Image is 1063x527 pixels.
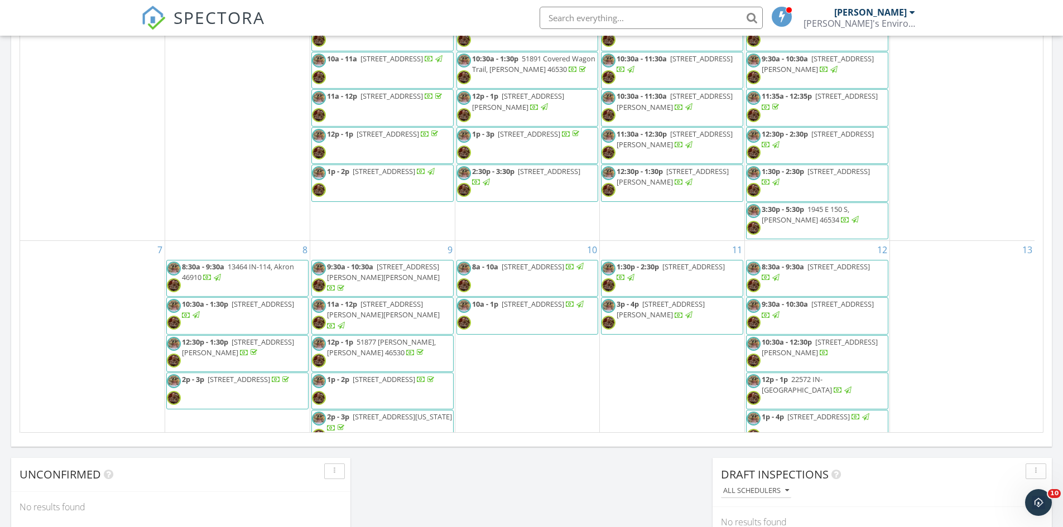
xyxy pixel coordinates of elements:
a: 12p - 1p 22572 IN-[GEOGRAPHIC_DATA] [746,373,888,409]
a: 12:30p - 1:30p [STREET_ADDRESS][PERSON_NAME] [166,335,309,372]
td: Go to September 11, 2025 [600,240,745,448]
img: mcb_portrait.jpg [747,146,761,159]
img: img_2390.jpeg [167,337,181,351]
a: Go to September 8, 2025 [300,241,310,259]
img: img_2390.jpeg [747,299,761,313]
a: 3:30p - 5:30p 1945 E 150 S, [PERSON_NAME] 46534 [746,202,888,239]
a: SPECTORA [141,15,265,38]
a: 2p - 3p [STREET_ADDRESS] [166,373,309,409]
span: 9:30a - 10:30a [762,299,808,309]
a: 10:30a - 1:30p [STREET_ADDRESS] [182,299,294,320]
span: [STREET_ADDRESS] [662,262,725,272]
input: Search everything... [540,7,763,29]
img: img_2390.jpeg [312,54,326,67]
img: img_2390.jpeg [312,337,326,351]
img: img_2390.jpeg [602,91,615,105]
span: [STREET_ADDRESS][PERSON_NAME] [617,166,729,187]
span: 2p - 3p [327,412,349,422]
img: mcb_portrait.jpg [457,70,471,84]
img: mcb_portrait.jpg [167,391,181,405]
span: 10a - 1p [472,299,498,309]
img: img_2390.jpeg [457,166,471,180]
td: Go to September 13, 2025 [889,240,1035,448]
span: 10:30a - 12:30p [762,337,812,347]
a: 3p - 4p [STREET_ADDRESS][PERSON_NAME] [617,299,705,320]
img: img_2390.jpeg [747,374,761,388]
span: 1:30p - 2:30p [617,262,659,272]
a: 12:30p - 2:30p [STREET_ADDRESS] [746,127,888,164]
img: mcb_portrait.jpg [602,278,615,292]
a: 1p - 3p [STREET_ADDRESS] [472,129,581,139]
a: 1:30p - 2:30p [STREET_ADDRESS] [762,166,870,187]
span: Draft Inspections [721,467,829,482]
a: 1p - 2p [STREET_ADDRESS] [327,166,436,176]
iframe: Intercom live chat [1025,489,1052,516]
img: mcb_portrait.jpg [312,278,326,292]
span: 9:30a - 10:30a [762,54,808,64]
span: 10:30a - 1:30p [182,299,228,309]
img: img_2390.jpeg [602,54,615,67]
img: img_2390.jpeg [167,299,181,313]
img: img_2390.jpeg [167,262,181,275]
a: 11a - 12p [STREET_ADDRESS] [311,89,454,126]
span: 12p - 1p [762,374,788,384]
a: 10a - 11a [STREET_ADDRESS] [327,54,444,64]
span: 8:30a - 9:30a [182,262,224,272]
span: 22572 IN-[GEOGRAPHIC_DATA] [762,374,832,395]
img: mcb_portrait.jpg [747,278,761,292]
a: 9:30a - 10:30a [STREET_ADDRESS] [762,299,874,320]
a: 2:30p - 3:30p [STREET_ADDRESS] [472,166,580,187]
a: 12p - 1p [STREET_ADDRESS] [327,129,440,139]
img: img_2390.jpeg [312,374,326,388]
img: mcb_portrait.jpg [457,33,471,47]
span: 11:30a - 12:30p [617,129,667,139]
span: [STREET_ADDRESS] [807,166,870,176]
a: 3p - 4p [STREET_ADDRESS][PERSON_NAME] [601,297,743,334]
a: 10a - 1p [STREET_ADDRESS] [456,297,599,334]
a: 12p - 1p [STREET_ADDRESS][PERSON_NAME] [456,89,599,126]
span: 1:30p - 2:30p [762,166,804,176]
a: 1p - 4p [STREET_ADDRESS] [746,410,888,447]
img: img_2390.jpeg [602,129,615,143]
a: 11:30a - 12:30p [STREET_ADDRESS][PERSON_NAME] [601,127,743,164]
img: mcb_portrait.jpg [747,108,761,122]
span: [STREET_ADDRESS] [807,262,870,272]
span: SPECTORA [174,6,265,29]
img: mcb_portrait.jpg [602,33,615,47]
img: mcb_portrait.jpg [747,429,761,443]
img: mcb_portrait.jpg [167,316,181,330]
a: 8:30a - 9:30a 13464 IN-114, Akron 46910 [182,262,294,282]
span: [STREET_ADDRESS] [811,299,874,309]
img: mcb_portrait.jpg [457,278,471,292]
a: 10:30a - 1:30p 51891 Covered Wagon Trail, [PERSON_NAME] 46530 [456,52,599,89]
span: 8a - 10a [472,262,498,272]
a: 11:35a - 12:35p [STREET_ADDRESS] [762,91,878,112]
img: mcb_portrait.jpg [312,391,326,405]
span: 10:30a - 11:30a [617,54,667,64]
span: [STREET_ADDRESS][PERSON_NAME] [762,337,878,357]
img: The Best Home Inspection Software - Spectora [141,6,166,30]
img: img_2390.jpeg [747,412,761,426]
a: 9:30a - 10:30a [STREET_ADDRESS][PERSON_NAME] [746,52,888,89]
a: 12p - 1p [STREET_ADDRESS][PERSON_NAME] [472,91,564,112]
img: mcb_portrait.jpg [747,70,761,84]
span: 10 [1048,489,1061,498]
span: 9:30a - 10:30a [327,262,373,272]
span: 12:30p - 1:30p [617,166,663,176]
span: [STREET_ADDRESS] [518,166,580,176]
span: [STREET_ADDRESS] [357,129,419,139]
a: 11a - 12p [STREET_ADDRESS][PERSON_NAME][PERSON_NAME] [327,299,440,330]
img: img_2390.jpeg [602,166,615,180]
a: 1p - 2p [STREET_ADDRESS] [327,374,436,384]
a: 12:30p - 1:30p [STREET_ADDRESS][PERSON_NAME] [617,166,729,187]
a: 2p - 3p [STREET_ADDRESS] [182,374,291,384]
img: img_2390.jpeg [457,54,471,67]
a: 12:30p - 2:30p [STREET_ADDRESS] [762,129,874,149]
span: [STREET_ADDRESS] [670,54,733,64]
img: img_2390.jpeg [747,337,761,351]
a: 9:30a - 10:30a [STREET_ADDRESS][PERSON_NAME][PERSON_NAME] [327,262,440,293]
span: [STREET_ADDRESS] [208,374,270,384]
a: 10:30a - 12:30p [STREET_ADDRESS][PERSON_NAME] [762,337,878,357]
a: 9a - 12p [STREET_ADDRESS][PERSON_NAME] [472,16,564,37]
span: 1p - 2p [327,166,349,176]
